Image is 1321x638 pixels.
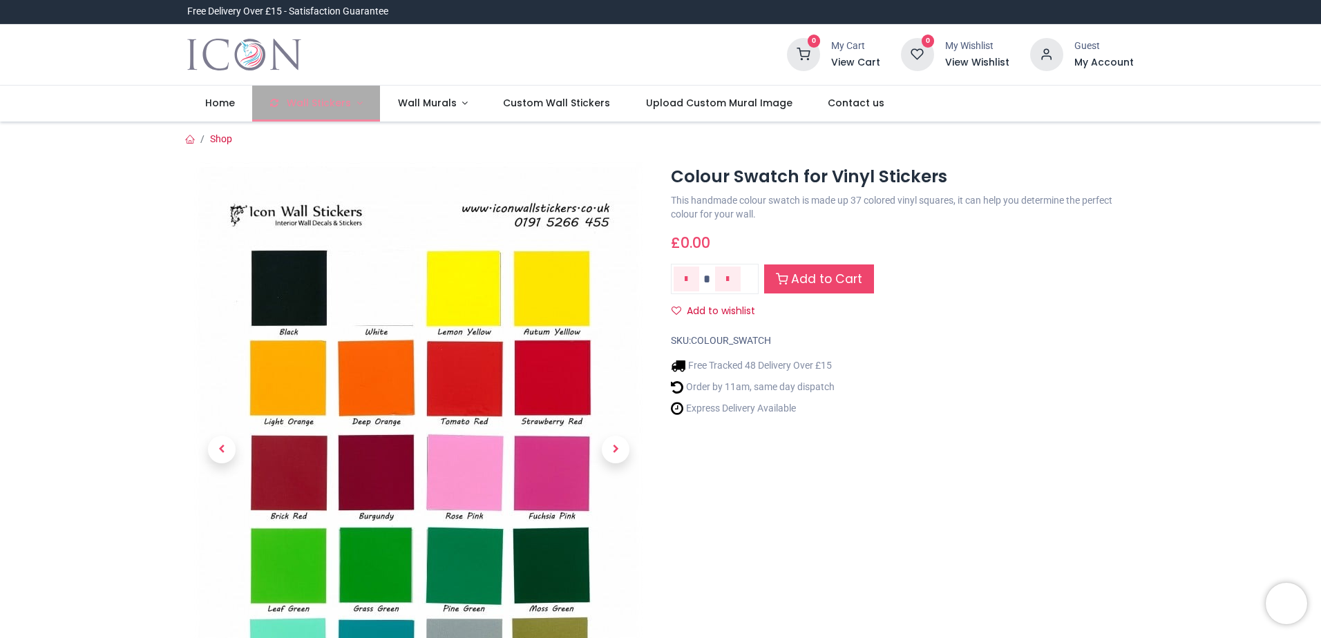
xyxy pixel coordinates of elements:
div: SKU: [671,334,1134,348]
div: My Wishlist [945,39,1009,53]
span: Contact us [828,96,884,110]
a: 0 [787,48,820,59]
div: Free Delivery Over £15 - Satisfaction Guarantee [187,5,388,19]
a: Remove one [674,267,699,291]
li: Free Tracked 48 Delivery Over £15 [671,358,835,373]
a: My Account [1074,56,1134,70]
span: £ [671,233,710,253]
iframe: Brevo live chat [1266,583,1307,624]
a: Add one [715,267,741,291]
span: Home [205,96,235,110]
p: This handmade colour swatch is made up 37 colored vinyl squares, it can help you determine the pe... [671,194,1134,221]
img: Icon Wall Stickers [187,35,301,74]
sup: 0 [922,35,935,48]
span: 0.00 [681,233,710,253]
li: Order by 11am, same day dispatch [671,380,835,394]
span: Wall Murals [398,96,457,110]
a: View Wishlist [945,56,1009,70]
sup: 0 [808,35,821,48]
div: Guest [1074,39,1134,53]
span: Next [602,436,629,463]
span: COLOUR_SWATCH [691,335,771,346]
a: Logo of Icon Wall Stickers [187,35,301,74]
a: Add to Cart [764,264,874,294]
h1: Colour Swatch for Vinyl Stickers [671,165,1134,188]
iframe: Customer reviews powered by Trustpilot [844,5,1134,19]
span: Upload Custom Mural Image [646,96,792,110]
div: My Cart [831,39,880,53]
a: Wall Murals [380,86,486,122]
span: Previous [208,436,236,463]
a: 0 [901,48,934,59]
i: Add to wishlist [672,306,681,316]
a: Shop [210,133,232,144]
a: View Cart [831,56,880,70]
li: Express Delivery Available [671,401,835,416]
span: Custom Wall Stickers [503,96,610,110]
button: Add to wishlistAdd to wishlist [671,300,767,323]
